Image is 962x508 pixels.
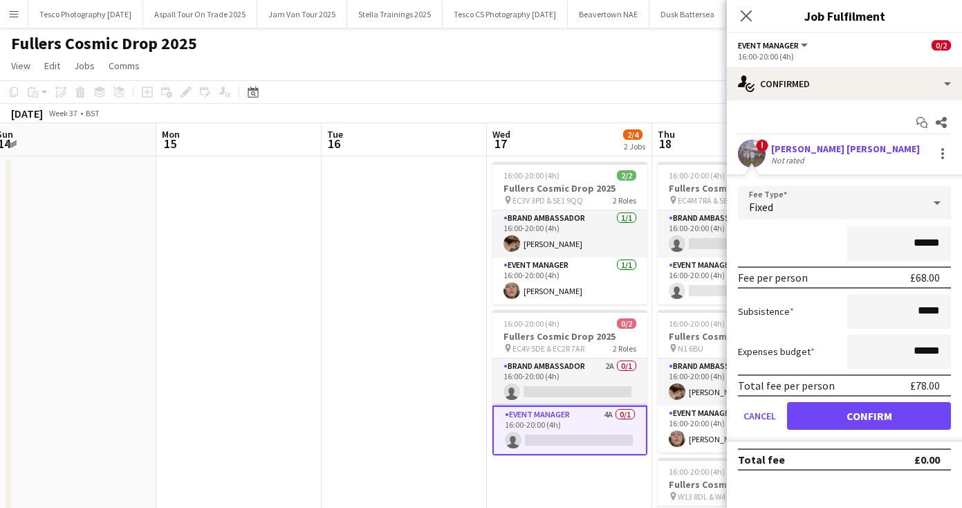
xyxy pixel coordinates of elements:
[756,139,768,152] span: !
[492,128,510,140] span: Wed
[492,406,647,455] app-card-role: Event Manager4A0/116:00-20:00 (4h)
[74,60,95,72] span: Jobs
[28,1,143,28] button: Tesco Photography [DATE]
[492,257,647,305] app-card-role: Event Manager1/116:00-20:00 (4h)[PERSON_NAME]
[658,257,813,305] app-card-role: Event Manager2A0/116:00-20:00 (4h)
[492,359,647,406] app-card-role: Brand Ambassador2A0/116:00-20:00 (4h)
[658,310,813,453] app-job-card: 16:00-20:00 (4h)2/2Fullers Cosmic Drop 2025 N1 6BU2 RolesBrand Ambassador1/116:00-20:00 (4h)[PERS...
[492,182,647,194] h3: Fullers Cosmic Drop 2025
[658,478,813,491] h3: Fullers Cosmic Drop 2025
[11,33,197,54] h1: Fullers Cosmic Drop 2025
[503,318,559,329] span: 16:00-20:00 (4h)
[623,129,642,140] span: 2/4
[738,40,799,51] span: Event Manager
[738,379,835,392] div: Total fee per person
[492,330,647,343] h3: Fullers Cosmic Drop 2025
[624,141,645,152] div: 2 Jobs
[443,1,568,28] button: Tesco CS Photography [DATE]
[512,195,583,206] span: EC3V 3PD & SE1 9QQ
[613,195,636,206] span: 2 Roles
[658,128,675,140] span: Thu
[44,60,60,72] span: Edit
[771,155,807,165] div: Not rated
[749,200,773,214] span: Fixed
[932,40,951,51] span: 0/2
[678,343,703,354] span: N1 6BU
[738,51,951,62] div: 16:00-20:00 (4h)
[143,1,257,28] button: Aspall Tour On Trade 2025
[658,330,813,343] h3: Fullers Cosmic Drop 2025
[738,402,781,430] button: Cancel
[327,128,343,140] span: Tue
[669,170,725,181] span: 16:00-20:00 (4h)
[669,466,725,477] span: 16:00-20:00 (4h)
[613,343,636,354] span: 2 Roles
[512,343,584,354] span: EC4V 5DE & EC2R 7AR
[617,170,636,181] span: 2/2
[490,136,510,152] span: 17
[726,1,840,28] button: Fullers Cosmic Drop 2025
[738,453,785,466] div: Total fee
[738,345,815,358] label: Expenses budget
[11,60,30,72] span: View
[669,318,725,329] span: 16:00-20:00 (4h)
[6,57,36,75] a: View
[658,182,813,194] h3: Fullers Cosmic Drop 2025
[738,271,808,284] div: Fee per person
[658,210,813,257] app-card-role: Brand Ambassador2A0/116:00-20:00 (4h)
[910,271,940,284] div: £68.00
[727,7,962,25] h3: Job Fulfilment
[914,453,940,466] div: £0.00
[347,1,443,28] button: Stella Trainings 2025
[39,57,66,75] a: Edit
[492,162,647,305] app-job-card: 16:00-20:00 (4h)2/2Fullers Cosmic Drop 2025 EC3V 3PD & SE1 9QQ2 RolesBrand Ambassador1/116:00-20:...
[492,210,647,257] app-card-role: Brand Ambassador1/116:00-20:00 (4h)[PERSON_NAME]
[617,318,636,329] span: 0/2
[727,67,962,100] div: Confirmed
[68,57,100,75] a: Jobs
[568,1,649,28] button: Beavertown NAE
[738,305,794,318] label: Subsistence
[46,108,80,118] span: Week 37
[257,1,347,28] button: Jam Van Tour 2025
[503,170,559,181] span: 16:00-20:00 (4h)
[738,40,810,51] button: Event Manager
[787,402,951,430] button: Confirm
[86,108,100,118] div: BST
[771,143,920,155] div: [PERSON_NAME] [PERSON_NAME]
[492,310,647,455] app-job-card: 16:00-20:00 (4h)0/2Fullers Cosmic Drop 2025 EC4V 5DE & EC2R 7AR2 RolesBrand Ambassador2A0/116:00-...
[325,136,343,152] span: 16
[11,107,43,120] div: [DATE]
[162,128,180,140] span: Mon
[649,1,726,28] button: Dusk Battersea
[678,491,740,502] span: W13 8DL & W4 5TF
[656,136,675,152] span: 18
[103,57,145,75] a: Comms
[910,379,940,392] div: £78.00
[678,195,746,206] span: EC4M 7RA & SE1 7BL
[658,162,813,305] app-job-card: 16:00-20:00 (4h)0/2Fullers Cosmic Drop 2025 EC4M 7RA & SE1 7BL2 RolesBrand Ambassador2A0/116:00-2...
[658,359,813,406] app-card-role: Brand Ambassador1/116:00-20:00 (4h)[PERSON_NAME]
[109,60,140,72] span: Comms
[658,406,813,453] app-card-role: Event Manager1/116:00-20:00 (4h)[PERSON_NAME]
[160,136,180,152] span: 15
